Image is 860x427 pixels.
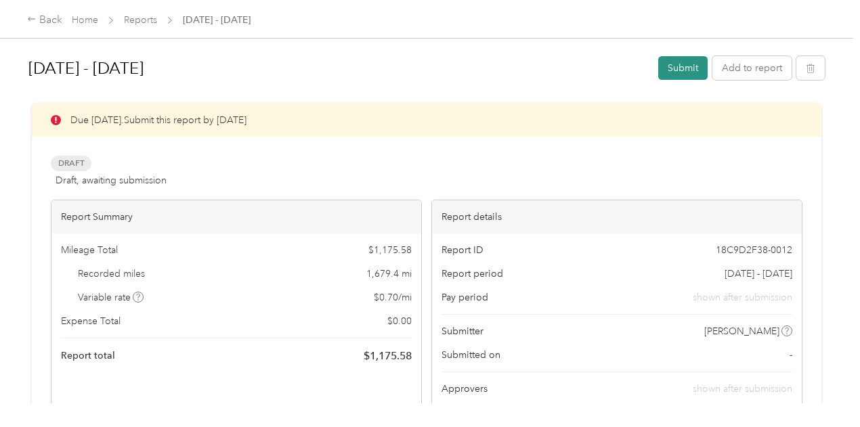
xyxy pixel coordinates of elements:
iframe: Everlance-gr Chat Button Frame [784,351,860,427]
div: Report Summary [51,200,421,233]
span: 1,679.4 mi [366,267,412,281]
span: Submitted on [442,348,500,362]
div: Back [27,12,62,28]
a: Reports [124,14,157,26]
span: Approvers [442,382,488,396]
div: Due [DATE]. Submit this report by [DATE] [32,104,821,137]
span: $ 1,175.58 [364,348,412,364]
span: [PERSON_NAME] [704,324,779,338]
h1: Aug 1 - 31, 2025 [28,52,649,85]
span: [DATE] - [DATE] [725,267,792,281]
span: Pay period [442,290,488,305]
button: Submit [658,56,708,80]
span: $ 0.70 / mi [374,290,412,305]
span: [DATE] - [DATE] [183,13,251,27]
span: Report total [61,349,115,363]
span: - [790,348,792,362]
div: Report details [432,200,802,233]
span: 18C9D2F38-0012 [716,243,792,257]
span: Variable rate [78,290,144,305]
span: shown after submission [693,290,792,305]
span: Expense Total [61,314,121,328]
button: Add to report [712,56,792,80]
span: $ 0.00 [387,314,412,328]
span: Mileage Total [61,243,118,257]
span: Report ID [442,243,483,257]
span: Recorded miles [78,267,145,281]
span: $ 1,175.58 [368,243,412,257]
span: Submitter [442,324,483,338]
a: Home [72,14,98,26]
span: Report period [442,267,503,281]
span: Draft [51,156,91,171]
span: shown after submission [693,383,792,395]
span: Draft, awaiting submission [56,173,167,187]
